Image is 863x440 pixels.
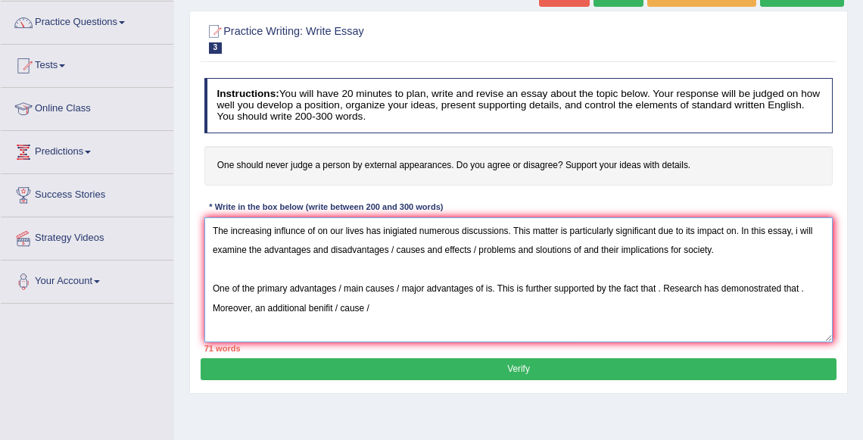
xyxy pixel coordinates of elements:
[204,201,448,214] div: * Write in the box below (write between 200 and 300 words)
[209,42,223,54] span: 3
[1,261,173,298] a: Your Account
[204,22,594,54] h2: Practice Writing: Write Essay
[1,2,173,39] a: Practice Questions
[1,174,173,212] a: Success Stories
[1,131,173,169] a: Predictions
[204,146,833,186] h4: One should never judge a person by external appearances. Do you agree or disagree? Support your i...
[1,45,173,83] a: Tests
[204,78,833,133] h4: You will have 20 minutes to plan, write and revise an essay about the topic below. Your response ...
[217,88,279,99] b: Instructions:
[1,217,173,255] a: Strategy Videos
[201,358,836,380] button: Verify
[204,342,833,354] div: 71 words
[1,88,173,126] a: Online Class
